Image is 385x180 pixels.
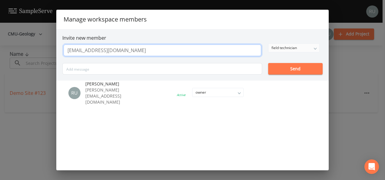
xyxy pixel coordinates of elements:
[64,45,261,56] input: Enter multiples emails using tab button
[62,63,262,75] input: Add message
[68,87,85,99] div: Russell Schindler
[268,63,323,75] button: Send
[85,81,143,87] span: [PERSON_NAME]
[56,10,329,29] h2: Manage workspace members
[268,44,319,52] div: field technician
[364,159,379,174] div: Open Intercom Messenger
[177,93,186,97] div: Active
[68,87,81,99] img: a5c06d64ce99e847b6841ccd0307af82
[62,35,323,41] h6: Invite new member
[192,88,243,97] div: owner
[85,87,143,105] p: [PERSON_NAME][EMAIL_ADDRESS][DOMAIN_NAME]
